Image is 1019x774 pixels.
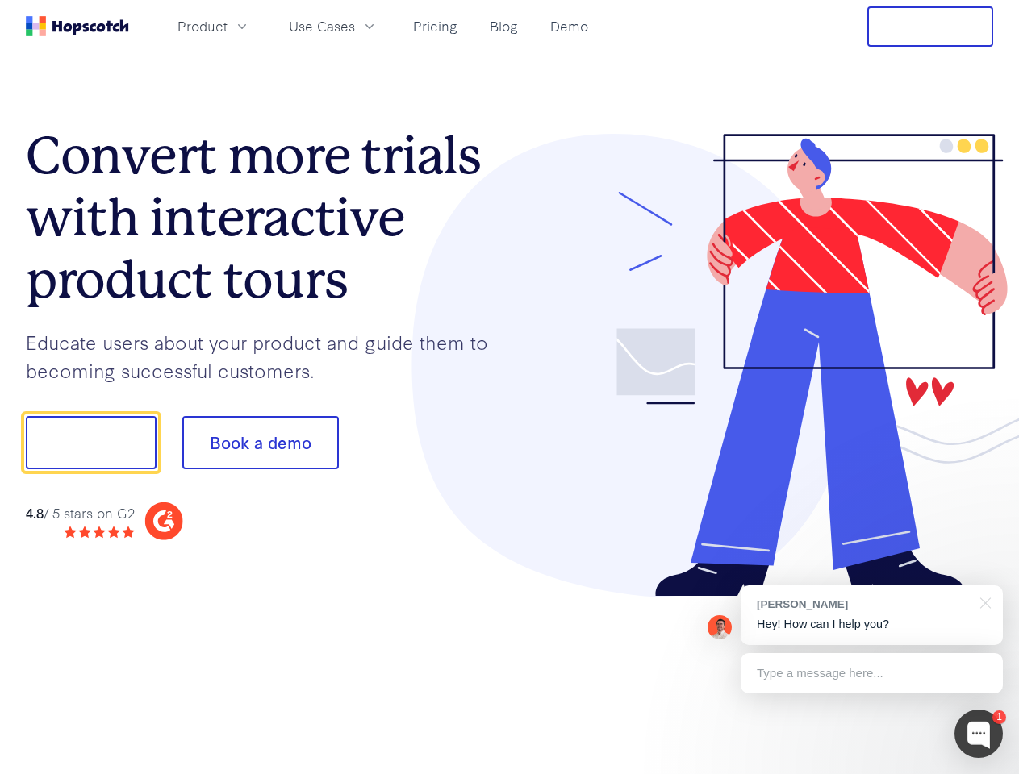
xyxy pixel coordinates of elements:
button: Use Cases [279,13,387,40]
a: Demo [544,13,595,40]
strong: 4.8 [26,503,44,522]
p: Educate users about your product and guide them to becoming successful customers. [26,328,510,384]
div: / 5 stars on G2 [26,503,135,523]
a: Home [26,16,129,36]
span: Product [177,16,228,36]
span: Use Cases [289,16,355,36]
h1: Convert more trials with interactive product tours [26,125,510,310]
a: Blog [483,13,524,40]
div: Type a message here... [741,653,1003,693]
div: 1 [992,710,1006,724]
button: Show me! [26,416,157,469]
button: Book a demo [182,416,339,469]
button: Free Trial [867,6,993,47]
a: Pricing [407,13,464,40]
p: Hey! How can I help you? [757,616,987,633]
button: Product [168,13,260,40]
img: Mark Spera [708,615,732,639]
div: [PERSON_NAME] [757,597,971,612]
